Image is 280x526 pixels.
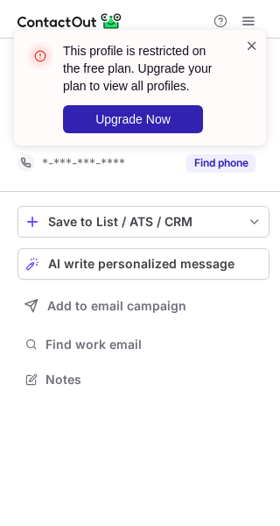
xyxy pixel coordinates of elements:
img: ContactOut v5.3.10 [17,11,122,32]
img: error [26,42,54,70]
header: This profile is restricted on the free plan. Upgrade your plan to view all profiles. [63,42,224,95]
span: Find work email [45,337,262,352]
span: Upgrade Now [95,112,171,126]
span: Notes [45,372,262,387]
button: save-profile-one-click [17,206,269,238]
button: AI write personalized message [17,248,269,280]
div: Save to List / ATS / CRM [48,215,239,229]
button: Notes [17,367,269,392]
button: Add to email campaign [17,290,269,322]
button: Find work email [17,332,269,357]
span: AI write personalized message [48,257,234,271]
button: Upgrade Now [63,105,203,133]
span: Add to email campaign [47,299,186,313]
